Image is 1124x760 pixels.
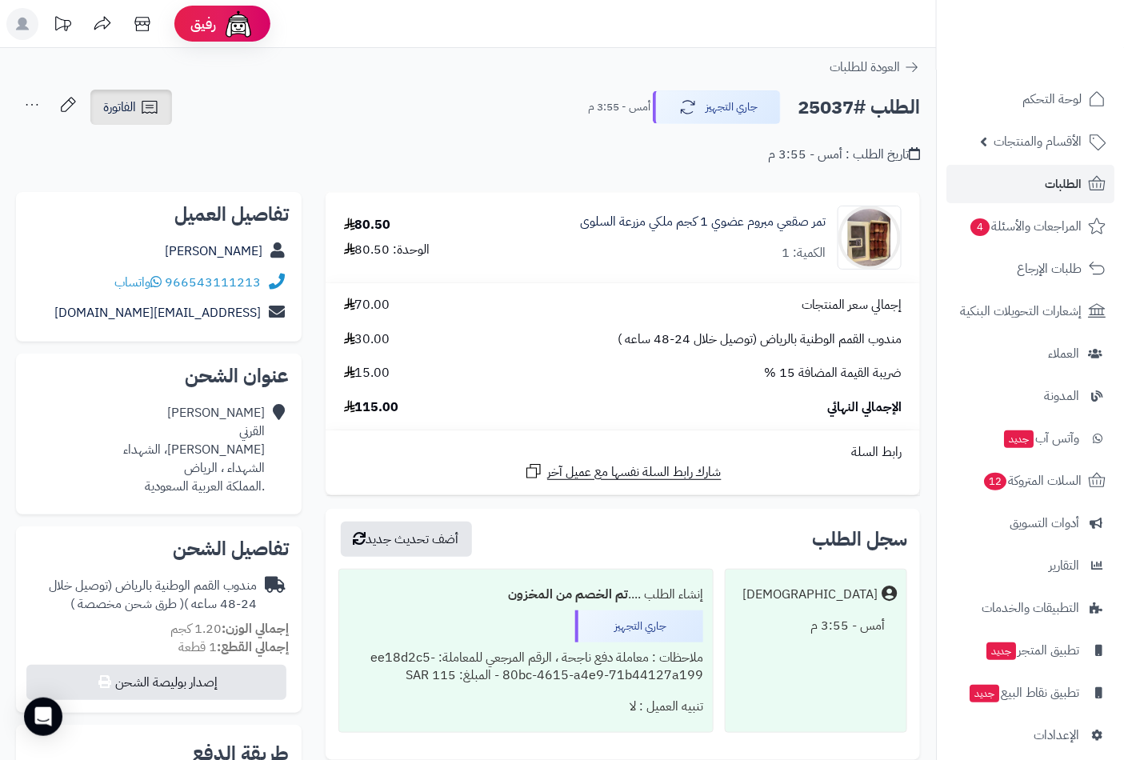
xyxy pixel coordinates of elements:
a: التقارير [946,546,1114,585]
div: ملاحظات : معاملة دفع ناجحة ، الرقم المرجعي للمعاملة: ee18d2c5-80bc-4615-a4e9-71b44127a199 - المبل... [349,642,703,692]
span: المدونة [1044,385,1079,407]
small: أمس - 3:55 م [588,99,650,115]
button: أضف تحديث جديد [341,522,472,557]
a: المراجعات والأسئلة4 [946,207,1114,246]
span: 30.00 [344,330,390,349]
small: 1 قطعة [178,638,289,657]
div: مندوب القمم الوطنية بالرياض (توصيل خلال 24-48 ساعه ) [29,577,257,614]
small: 1.20 كجم [170,619,289,638]
a: تمر صقعي مبروم عضوي 1 كجم ملكي مزرعة السلوى [580,213,826,231]
a: [PERSON_NAME] [165,242,262,261]
h3: سجل الطلب [812,530,907,549]
span: 12 [984,473,1006,490]
b: تم الخصم من المخزون [508,585,628,604]
a: وآتس آبجديد [946,419,1114,458]
img: ai-face.png [222,8,254,40]
a: تطبيق نقاط البيعجديد [946,674,1114,712]
img: logo-2.png [1015,45,1109,78]
a: الإعدادات [946,716,1114,754]
a: أدوات التسويق [946,504,1114,542]
a: العملاء [946,334,1114,373]
div: إنشاء الطلب .... [349,579,703,610]
span: تطبيق المتجر [985,639,1079,662]
h2: عنوان الشحن [29,366,289,386]
span: الفاتورة [103,98,136,117]
span: إجمالي سعر المنتجات [802,296,902,314]
span: إشعارات التحويلات البنكية [960,300,1082,322]
div: الكمية: 1 [782,244,826,262]
div: الوحدة: 80.50 [344,241,430,259]
span: 4 [970,218,990,236]
span: العودة للطلبات [830,58,900,77]
span: جديد [986,642,1016,660]
span: 115.00 [344,398,399,417]
div: جاري التجهيز [575,610,703,642]
a: الطلبات [946,165,1114,203]
div: تنبيه العميل : لا [349,691,703,722]
strong: إجمالي القطع: [217,638,289,657]
span: الطلبات [1045,173,1082,195]
span: 70.00 [344,296,390,314]
span: ضريبة القيمة المضافة 15 % [764,364,902,382]
span: وآتس آب [1002,427,1079,450]
span: السلات المتروكة [982,470,1082,492]
a: التطبيقات والخدمات [946,589,1114,627]
span: طلبات الإرجاع [1017,258,1082,280]
span: تطبيق نقاط البيع [968,682,1079,704]
a: شارك رابط السلة نفسها مع عميل آخر [524,462,722,482]
span: الإجمالي النهائي [827,398,902,417]
a: [EMAIL_ADDRESS][DOMAIN_NAME] [54,303,261,322]
a: المدونة [946,377,1114,415]
span: ( طرق شحن مخصصة ) [70,594,184,614]
span: شارك رابط السلة نفسها مع عميل آخر [547,463,722,482]
strong: إجمالي الوزن: [222,619,289,638]
div: تاريخ الطلب : أمس - 3:55 م [768,146,920,164]
a: السلات المتروكة12 [946,462,1114,500]
a: تطبيق المتجرجديد [946,631,1114,670]
span: التقارير [1049,554,1079,577]
span: المراجعات والأسئلة [969,215,1082,238]
span: العملاء [1048,342,1079,365]
h2: تفاصيل الشحن [29,539,289,558]
img: 1740767306-WhatsApp%20Image%202025-02-28%20at%209.24.38%20PM-90x90.jpeg [838,206,901,270]
span: الإعدادات [1034,724,1079,746]
a: الفاتورة [90,90,172,125]
div: رابط السلة [332,443,914,462]
a: طلبات الإرجاع [946,250,1114,288]
div: 80.50 [344,216,391,234]
a: تحديثات المنصة [42,8,82,44]
div: أمس - 3:55 م [735,610,897,642]
span: أدوات التسويق [1010,512,1079,534]
span: التطبيقات والخدمات [982,597,1079,619]
span: جديد [970,685,999,702]
h2: الطلب #25037 [798,91,920,124]
a: العودة للطلبات [830,58,920,77]
span: رفيق [190,14,216,34]
a: لوحة التحكم [946,80,1114,118]
a: إشعارات التحويلات البنكية [946,292,1114,330]
button: إصدار بوليصة الشحن [26,665,286,700]
a: 966543111213 [165,273,261,292]
button: جاري التجهيز [653,90,781,124]
span: لوحة التحكم [1022,88,1082,110]
span: الأقسام والمنتجات [994,130,1082,153]
div: [DEMOGRAPHIC_DATA] [742,586,878,604]
h2: تفاصيل العميل [29,205,289,224]
span: جديد [1004,430,1034,448]
div: [PERSON_NAME] القرني [PERSON_NAME]، الشهداء الشهداء ، الرياض .المملكة العربية السعودية [123,404,265,495]
div: Open Intercom Messenger [24,698,62,736]
span: مندوب القمم الوطنية بالرياض (توصيل خلال 24-48 ساعه ) [618,330,902,349]
a: واتساب [114,273,162,292]
span: 15.00 [344,364,390,382]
